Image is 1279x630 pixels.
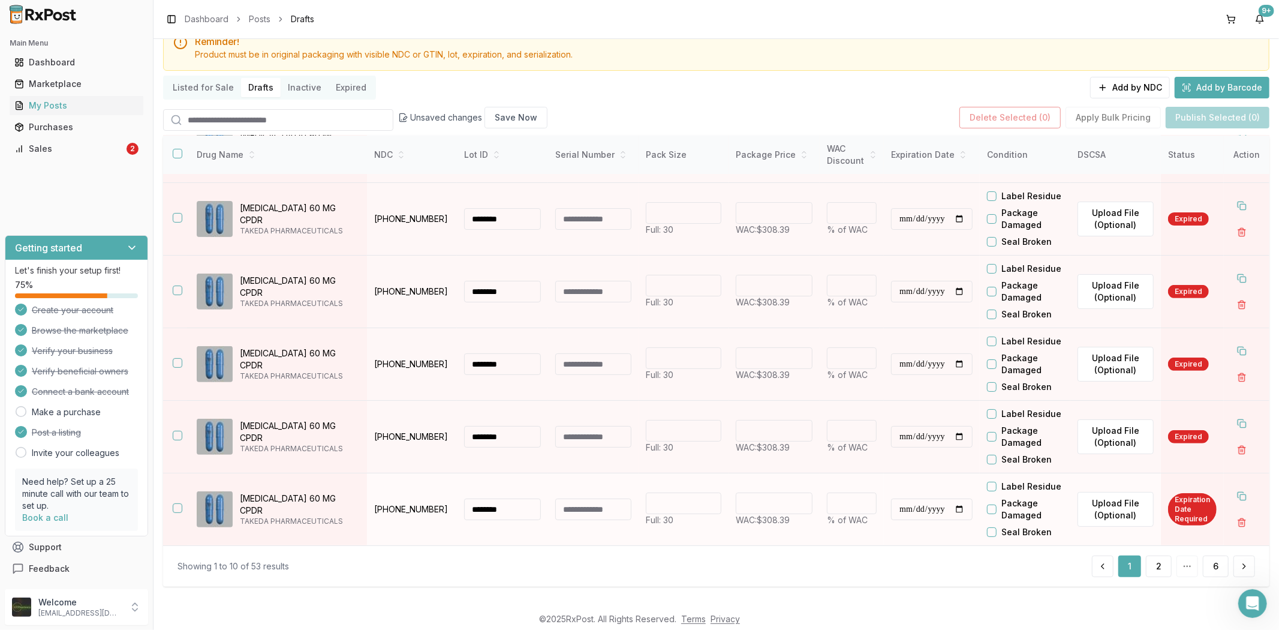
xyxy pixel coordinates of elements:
[1250,10,1269,29] button: 9+
[1001,308,1052,320] label: Seal Broken
[1168,493,1217,526] div: Expiration Date Required
[1001,454,1052,466] label: Seal Broken
[197,346,233,382] img: Dexilant 60 MG CPDR
[240,226,357,236] p: TAKEDA PHARMACEUTICALS
[1118,556,1141,577] button: 1
[398,107,547,128] div: Unsaved changes
[32,427,81,439] span: Post a listing
[891,149,973,161] div: Expiration Date
[32,325,128,337] span: Browse the marketplace
[1001,497,1070,521] label: Package Damaged
[1001,381,1052,393] label: Seal Broken
[1078,492,1154,527] label: Upload File (Optional)
[10,73,143,95] a: Marketplace
[1001,190,1061,202] label: Label Residue
[14,121,139,133] div: Purchases
[197,201,233,237] img: Dexilant 60 MG CPDR
[1078,274,1154,309] button: Upload File (Optional)
[15,279,33,291] span: 75 %
[827,442,868,452] span: % of WAC
[484,107,547,128] button: Save Now
[22,512,68,523] a: Book a call
[32,447,119,459] a: Invite your colleagues
[464,149,541,161] div: Lot ID
[32,365,128,377] span: Verify beneficial owners
[1168,285,1209,298] div: Expired
[711,614,740,624] a: Privacy
[240,444,357,454] p: TAKEDA PHARMACEUTICALS
[10,38,143,48] h2: Main Menu
[1001,236,1052,248] label: Seal Broken
[32,406,101,418] a: Make a purchase
[1231,195,1253,217] button: Duplicate
[1078,419,1154,454] button: Upload File (Optional)
[1231,221,1253,243] button: Delete
[374,149,450,161] div: NDC
[646,515,673,525] span: Full: 30
[1224,136,1269,175] th: Action
[639,136,729,175] th: Pack Size
[1168,358,1209,371] div: Expired
[10,138,143,160] a: Sales2
[185,13,228,25] a: Dashboard
[38,608,122,618] p: [EMAIL_ADDRESS][DOMAIN_NAME]
[827,515,868,525] span: % of WAC
[240,517,357,526] p: TAKEDA PHARMACEUTICALS
[374,286,450,298] p: [PHONE_NUMBER]
[32,386,129,398] span: Connect a bank account
[240,202,357,226] p: [MEDICAL_DATA] 60 MG CPDR
[1168,430,1209,443] div: Expired
[736,515,790,525] span: WAC: $308.39
[5,96,148,115] button: My Posts
[1001,526,1052,538] label: Seal Broken
[5,139,148,158] button: Sales2
[5,53,148,72] button: Dashboard
[827,224,868,235] span: % of WAC
[827,297,868,307] span: % of WAC
[1001,425,1070,449] label: Package Damaged
[1203,556,1229,577] button: 6
[1161,136,1224,175] th: Status
[5,5,82,24] img: RxPost Logo
[197,419,233,455] img: Dexilant 60 MG CPDR
[374,213,450,225] p: [PHONE_NUMBER]
[980,136,1070,175] th: Condition
[736,224,790,235] span: WAC: $308.39
[374,503,450,515] p: [PHONE_NUMBER]
[1259,5,1274,17] div: 9+
[177,560,289,572] div: Showing 1 to 10 of 53 results
[5,118,148,137] button: Purchases
[197,274,233,310] img: Dexilant 60 MG CPDR
[14,143,124,155] div: Sales
[197,491,233,527] img: Dexilant 60 MG CPDR
[241,78,281,97] button: Drafts
[1231,439,1253,461] button: Delete
[12,598,31,617] img: User avatar
[827,370,868,380] span: % of WAC
[646,224,673,235] span: Full: 30
[1231,294,1253,316] button: Delete
[32,345,113,357] span: Verify your business
[646,297,673,307] span: Full: 30
[127,143,139,155] div: 2
[374,431,450,443] p: [PHONE_NUMBER]
[1001,481,1061,493] label: Label Residue
[1231,340,1253,362] button: Duplicate
[195,37,1259,46] h5: Reminder!
[329,78,374,97] button: Expired
[736,442,790,452] span: WAC: $308.39
[1078,202,1154,236] button: Upload File (Optional)
[197,149,357,161] div: Drug Name
[1175,77,1269,98] button: Add by Barcode
[1146,556,1172,577] a: 2
[1231,367,1253,388] button: Delete
[5,74,148,94] button: Marketplace
[827,143,877,167] div: WAC Discount
[1001,408,1061,420] label: Label Residue
[681,614,706,624] a: Terms
[32,304,113,316] span: Create your account
[240,275,357,299] p: [MEDICAL_DATA] 60 MG CPDR
[646,370,673,380] span: Full: 30
[1001,207,1070,231] label: Package Damaged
